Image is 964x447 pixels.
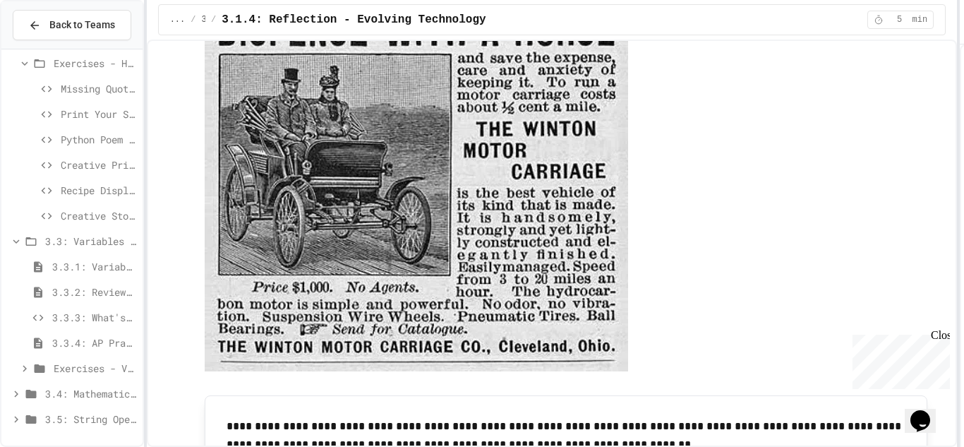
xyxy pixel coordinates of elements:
span: Recipe Display Mix-Up [61,183,137,198]
span: 3.3.4: AP Practice - Variables [52,335,137,350]
span: / [191,14,195,25]
span: Creative Print Statements [61,157,137,172]
span: Python Poem Fix [61,132,137,147]
iframe: chat widget [847,329,950,389]
span: Back to Teams [49,18,115,32]
button: Back to Teams [13,10,131,40]
span: Exercises - Variables and Data Types [54,361,137,376]
span: Exercises - Hello, World! [54,56,137,71]
span: 3.1: What is Code? [201,14,205,25]
span: 3.1.4: Reflection - Evolving Technology [222,11,486,28]
span: 3.3.1: Variables and Data Types [52,259,137,274]
iframe: chat widget [905,391,950,433]
span: 3.3.2: Review - Variables and Data Types [52,285,137,299]
span: ... [170,14,186,25]
span: 3.3: Variables and Data Types [45,234,137,249]
span: / [211,14,216,25]
span: 3.4: Mathematical Operators [45,386,137,401]
span: Print Your School [61,107,137,121]
span: Missing Quotes [61,81,137,96]
span: min [912,14,927,25]
span: Creative Story Display [61,208,137,223]
span: 5 [888,14,910,25]
div: Chat with us now!Close [6,6,97,90]
span: 3.3.3: What's the Type? [52,310,137,325]
span: 3.5: String Operators [45,412,137,427]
